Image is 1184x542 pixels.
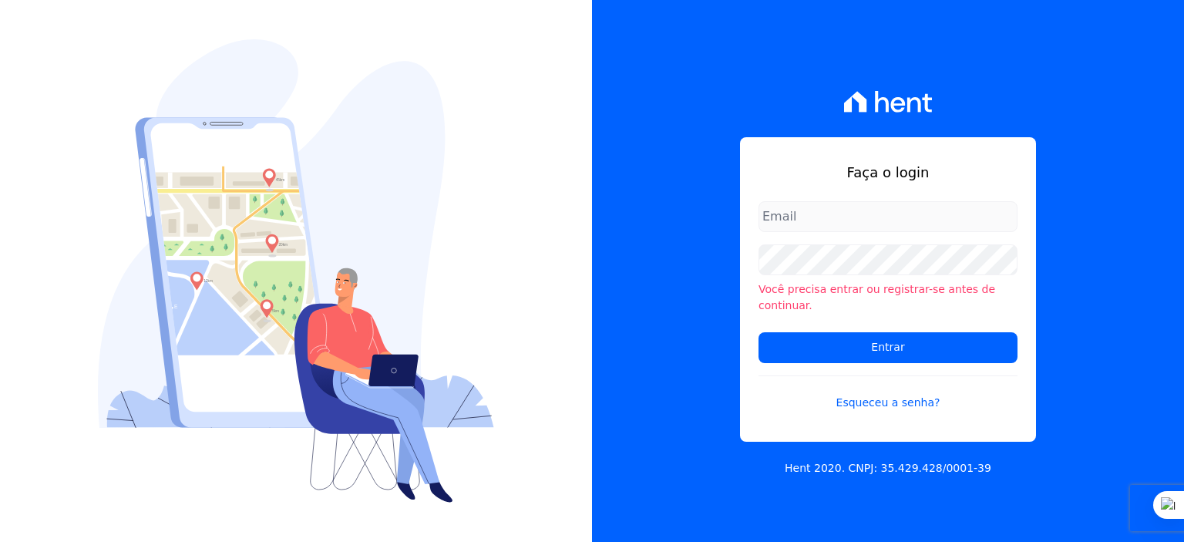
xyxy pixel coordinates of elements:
input: Email [758,201,1017,232]
h1: Faça o login [758,162,1017,183]
img: Login [98,39,494,503]
input: Entrar [758,332,1017,363]
li: Você precisa entrar ou registrar-se antes de continuar. [758,281,1017,314]
p: Hent 2020. CNPJ: 35.429.428/0001-39 [785,460,991,476]
a: Esqueceu a senha? [758,375,1017,411]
